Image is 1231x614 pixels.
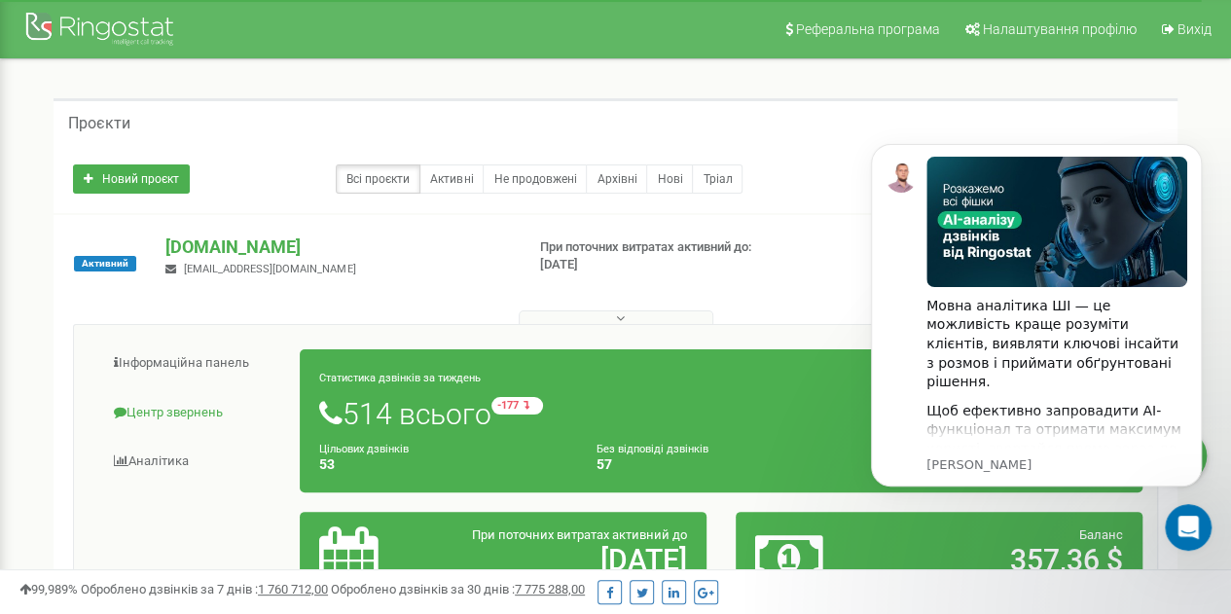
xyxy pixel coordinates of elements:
iframe: Intercom live chat [1165,504,1212,551]
span: Оброблено дзвінків за 30 днів : [331,582,585,596]
span: Вихід [1177,21,1212,37]
span: При поточних витратах активний до [472,527,687,542]
h1: 514 всього [319,397,1123,430]
h4: 53 [319,457,567,472]
span: Активний [74,256,136,271]
h2: [DATE] [452,544,687,576]
a: Всі проєкти [336,164,420,194]
a: Новий проєкт [73,164,190,194]
a: Інформаційна панель [89,340,301,387]
a: Активні [419,164,484,194]
small: Без відповіді дзвінків [597,443,708,455]
small: Цільових дзвінків [319,443,409,455]
p: При поточних витратах активний до: [DATE] [540,238,789,274]
small: Статистика дзвінків за тиждень [319,372,481,384]
a: Тріал [692,164,742,194]
iframe: Intercom notifications повідомлення [842,115,1231,561]
h5: Проєкти [68,115,130,132]
h4: 57 [597,457,845,472]
a: Аналiтика [89,438,301,486]
span: Оброблено дзвінків за 7 днів : [81,582,328,596]
small: -177 [491,397,543,415]
a: Архівні [586,164,647,194]
u: 7 775 288,00 [515,582,585,596]
a: Центр звернень [89,389,301,437]
span: Налаштування профілю [983,21,1137,37]
span: 99,989% [19,582,78,596]
a: Нові [646,164,693,194]
p: [DOMAIN_NAME] [165,235,508,260]
span: Реферальна програма [796,21,940,37]
a: Не продовжені [483,164,587,194]
span: [EMAIL_ADDRESS][DOMAIN_NAME] [184,263,355,275]
u: 1 760 712,00 [258,582,328,596]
